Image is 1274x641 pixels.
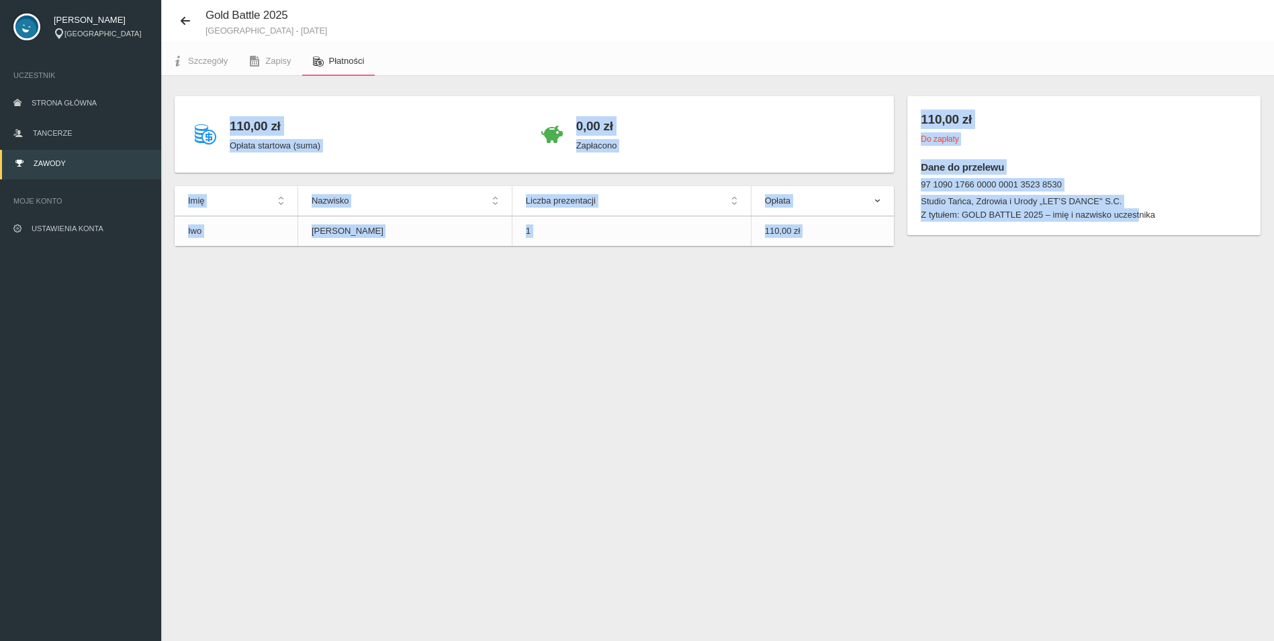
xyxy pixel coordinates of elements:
[921,134,958,144] small: Do zapłaty
[32,99,97,107] span: Strona główna
[751,216,894,247] td: 110,00 zł
[265,56,291,66] span: Zapisy
[512,216,751,247] td: 1
[188,56,228,66] span: Szczegóły
[175,216,298,247] td: Iwo
[161,46,238,76] a: Szczegóły
[13,13,40,40] img: svg
[230,139,320,153] p: Opłata startowa (suma)
[54,28,148,40] div: [GEOGRAPHIC_DATA]
[512,186,751,216] th: Liczba prezentacji
[576,139,617,153] p: Zapłacono
[298,186,512,216] th: Nazwisko
[238,46,302,76] a: Zapisy
[921,178,1247,191] dt: 97 1090 1766 0000 0001 3523 8530
[33,129,72,137] span: Tancerze
[206,9,288,22] span: Gold Battle 2025
[13,69,148,82] span: Uczestnik
[175,186,298,216] th: Imię
[329,56,365,66] span: Płatności
[921,195,1247,208] dd: Studio Tańca, Zdrowia i Urody „LET’S DANCE" S.C.
[921,159,1247,175] h6: Dane do przelewu
[32,224,103,232] span: Ustawienia konta
[302,46,375,76] a: Płatności
[921,208,1247,222] dd: Z tytułem: GOLD BATTLE 2025 – imię i nazwisko uczestnika
[54,13,148,27] span: [PERSON_NAME]
[206,26,327,35] small: [GEOGRAPHIC_DATA] - [DATE]
[34,159,66,167] span: Zawody
[751,186,894,216] th: Opłata
[13,194,148,208] span: Moje konto
[230,116,320,136] h4: 110,00 zł
[298,216,512,247] td: [PERSON_NAME]
[576,116,617,136] h4: 0,00 zł
[921,110,1247,129] h4: 110,00 zł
